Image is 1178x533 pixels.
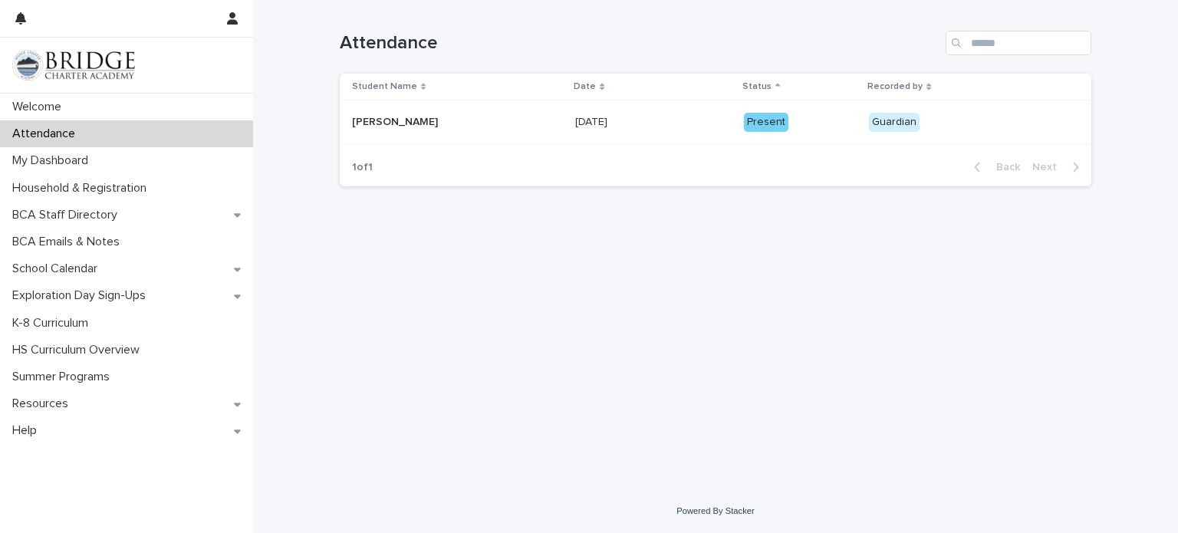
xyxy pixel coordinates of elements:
[869,113,920,132] div: Guardian
[6,127,87,141] p: Attendance
[1032,162,1066,173] span: Next
[742,78,772,95] p: Status
[6,208,130,222] p: BCA Staff Directory
[575,113,610,129] p: [DATE]
[12,50,135,81] img: V1C1m3IdTEidaUdm9Hs0
[340,149,385,186] p: 1 of 1
[574,78,596,95] p: Date
[6,288,158,303] p: Exploration Day Sign-Ups
[946,31,1091,55] input: Search
[987,162,1020,173] span: Back
[6,100,74,114] p: Welcome
[352,78,417,95] p: Student Name
[6,153,100,168] p: My Dashboard
[340,100,1091,145] tr: [PERSON_NAME][PERSON_NAME] [DATE][DATE] PresentGuardian
[340,32,939,54] h1: Attendance
[6,316,100,331] p: K-8 Curriculum
[352,113,441,129] p: [PERSON_NAME]
[6,396,81,411] p: Resources
[6,423,49,438] p: Help
[962,160,1026,174] button: Back
[676,506,754,515] a: Powered By Stacker
[1026,160,1091,174] button: Next
[744,113,788,132] div: Present
[867,78,923,95] p: Recorded by
[6,181,159,196] p: Household & Registration
[6,370,122,384] p: Summer Programs
[6,262,110,276] p: School Calendar
[6,343,152,357] p: HS Curriculum Overview
[6,235,132,249] p: BCA Emails & Notes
